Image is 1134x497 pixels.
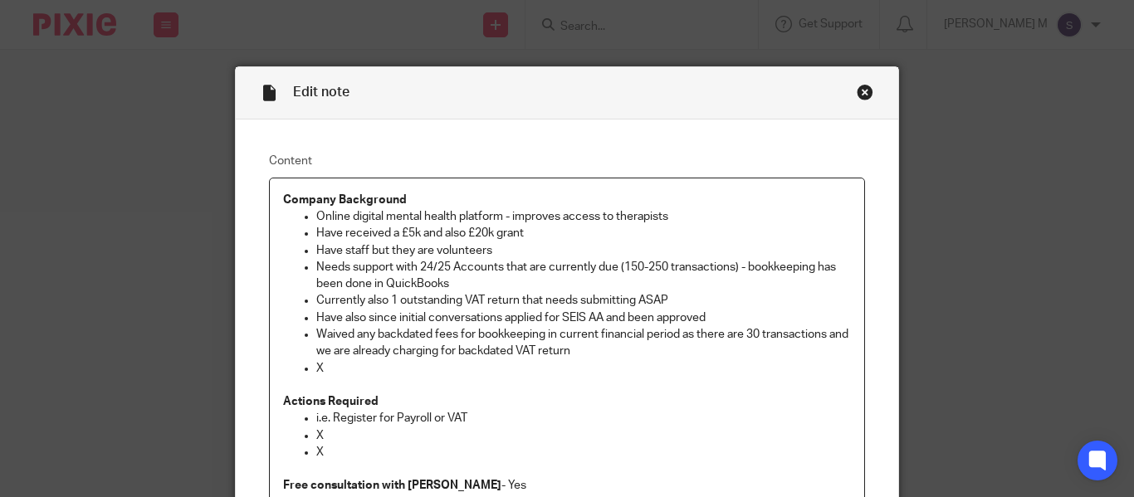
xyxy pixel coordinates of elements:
[316,292,851,309] p: Currently also 1 outstanding VAT return that needs submitting ASAP
[316,225,851,241] p: Have received a £5k and also £20k grant
[316,309,851,326] p: Have also since initial conversations applied for SEIS AA and been approved
[283,194,407,206] strong: Company Background
[857,84,873,100] div: Close this dialog window
[316,208,851,225] p: Online digital mental health platform - improves access to therapists
[283,480,501,491] strong: Free consultation with [PERSON_NAME]
[269,153,865,169] label: Content
[316,326,851,360] p: Waived any backdated fees for bookkeeping in current financial period as there are 30 transaction...
[293,85,349,99] span: Edit note
[316,444,851,460] p: X
[316,410,851,426] p: i.e. Register for Payroll or VAT
[283,477,851,494] p: - Yes
[316,259,851,293] p: Needs support with 24/25 Accounts that are currently due (150-250 transactions) - bookkeeping has...
[316,427,851,444] p: X
[316,360,851,377] p: X
[316,242,851,259] p: Have staff but they are volunteers
[283,396,379,407] strong: Actions Required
